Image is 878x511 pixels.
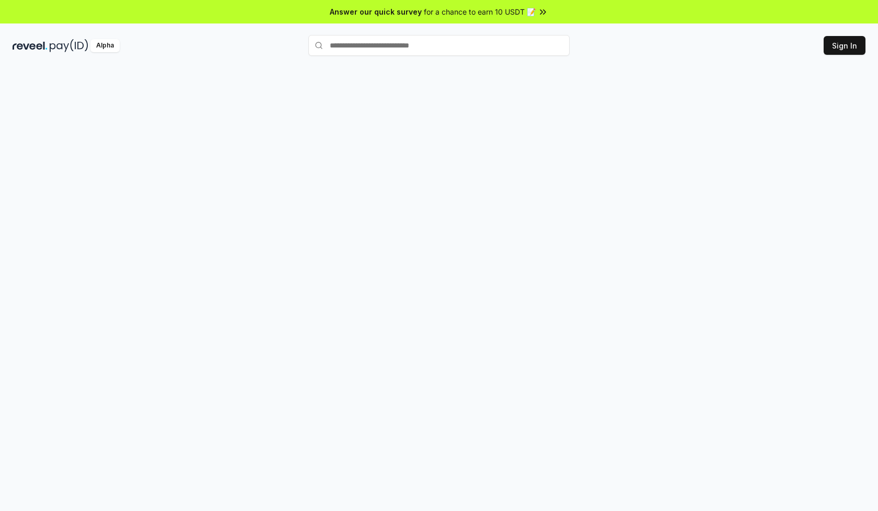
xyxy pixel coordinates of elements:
[50,39,88,52] img: pay_id
[90,39,120,52] div: Alpha
[424,6,536,17] span: for a chance to earn 10 USDT 📝
[13,39,48,52] img: reveel_dark
[330,6,422,17] span: Answer our quick survey
[824,36,865,55] button: Sign In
